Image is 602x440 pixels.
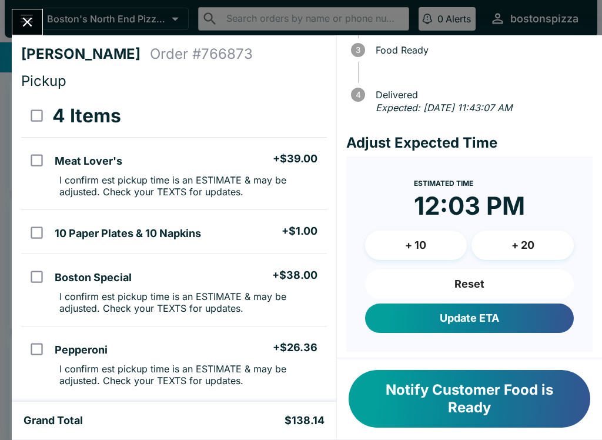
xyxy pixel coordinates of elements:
h5: + $39.00 [273,152,317,166]
table: orders table [21,95,327,398]
h4: [PERSON_NAME] [21,45,150,63]
button: Close [12,9,42,35]
h5: + $1.00 [282,224,317,238]
h5: 10 Paper Plates & 10 Napkins [55,226,201,241]
h5: $138.14 [285,414,325,428]
button: Notify Customer Food is Ready [349,370,590,428]
text: 4 [355,90,360,99]
h4: Adjust Expected Time [346,134,593,152]
span: Pickup [21,72,66,89]
button: Update ETA [365,304,574,333]
h5: + $38.00 [272,268,317,282]
h5: Boston Special [55,271,132,285]
h3: 4 Items [52,104,121,128]
button: + 20 [471,231,574,260]
p: I confirm est pickup time is an ESTIMATE & may be adjusted. Check your TEXTS for updates. [59,291,317,314]
span: Delivered [370,89,593,100]
h4: Order # 766873 [150,45,253,63]
button: + 10 [365,231,467,260]
h5: Grand Total [24,414,83,428]
h5: Pepperoni [55,343,108,357]
span: Estimated Time [414,179,473,188]
em: Expected: [DATE] 11:43:07 AM [376,102,512,114]
p: I confirm est pickup time is an ESTIMATE & may be adjusted. Check your TEXTS for updates. [59,174,317,198]
h5: Meat Lover's [55,154,122,168]
text: 3 [356,45,360,55]
time: 12:03 PM [414,191,525,221]
p: I confirm est pickup time is an ESTIMATE & may be adjusted. Check your TEXTS for updates. [59,363,317,386]
button: Reset [365,269,574,299]
span: Food Ready [370,45,593,55]
h5: + $26.36 [273,341,317,355]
